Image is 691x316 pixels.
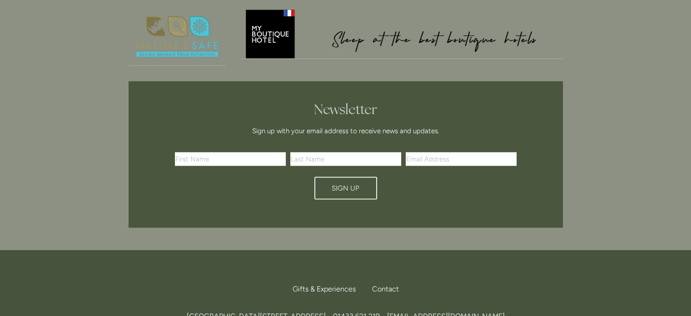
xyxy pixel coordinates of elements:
[175,152,286,166] input: First Name
[293,279,363,299] a: Gifts & Experiences
[332,184,359,192] span: Sign Up
[241,8,563,59] img: My Boutique Hotel - Logo
[290,152,401,166] input: Last Name
[365,279,399,299] div: Contact
[129,8,226,66] a: Nature's Safe - Logo
[129,8,226,65] img: Nature's Safe - Logo
[314,177,377,200] button: Sign Up
[178,125,513,136] p: Sign up with your email address to receive news and updates.
[293,285,356,293] span: Gifts & Experiences
[178,101,513,118] h2: Newsletter
[406,152,517,166] input: Email Address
